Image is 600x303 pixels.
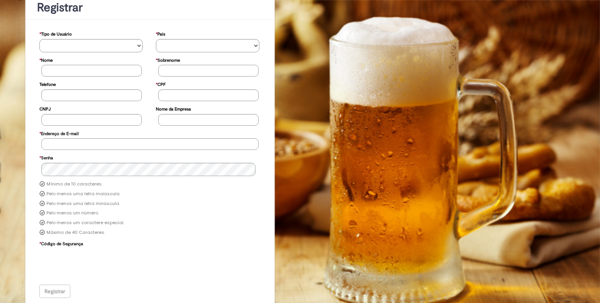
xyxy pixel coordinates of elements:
[39,127,79,139] label: Endereço de E-mail
[39,103,51,114] label: CNPJ
[46,210,99,216] label: Pelo menos um número.
[156,28,165,39] label: País
[39,237,83,249] label: Código de Segurança
[39,151,53,163] label: Senha
[46,181,102,187] label: Mínimo de 10 caracteres.
[46,220,124,226] label: Pelo menos um caractere especial.
[37,1,263,14] h1: Registrar
[39,78,56,89] label: Telefone
[156,78,166,89] label: CPF
[39,54,53,65] label: Nome
[41,249,160,279] iframe: reCAPTCHA
[156,103,191,114] label: Nome da Empresa
[46,191,120,197] label: Pelo menos uma letra maiúscula.
[46,230,105,236] label: Máximo de 40 Caracteres.
[46,201,120,207] label: Pelo menos uma letra minúscula.
[39,28,72,39] label: Tipo de Usuário
[156,54,180,65] label: Sobrenome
